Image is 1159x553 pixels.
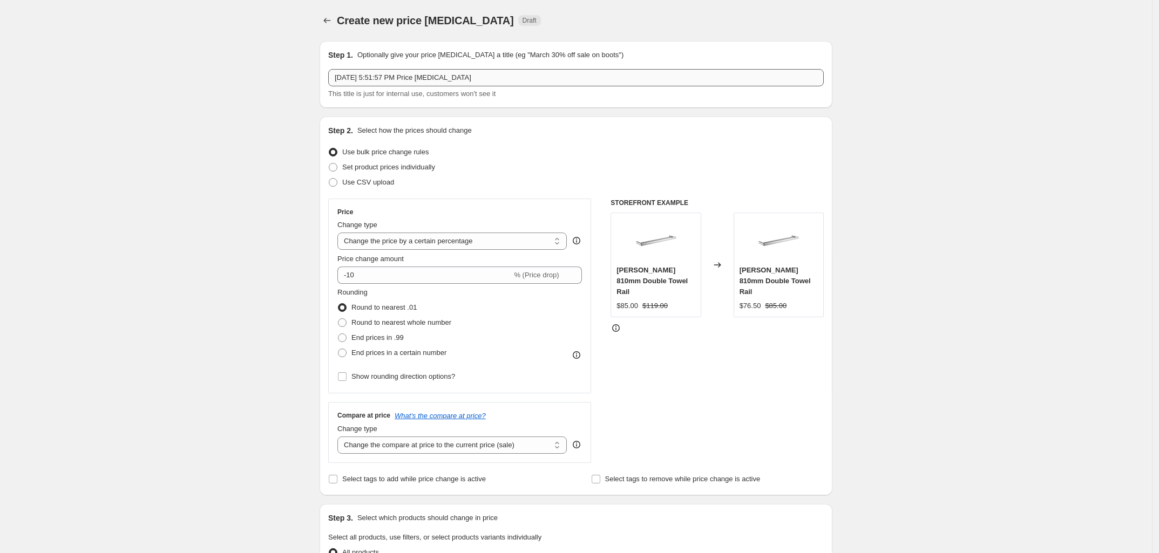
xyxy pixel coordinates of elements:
[342,475,486,483] span: Select tags to add while price change is active
[342,148,429,156] span: Use bulk price change rules
[571,439,582,450] div: help
[616,266,688,296] span: [PERSON_NAME] 810mm Double Towel Rail
[342,178,394,186] span: Use CSV upload
[351,303,417,311] span: Round to nearest .01
[765,301,787,311] strike: $85.00
[514,271,559,279] span: % (Price drop)
[357,50,623,60] p: Optionally give your price [MEDICAL_DATA] a title (eg "March 30% off sale on boots")
[611,199,824,207] h6: STOREFRONT EXAMPLE
[740,301,761,311] div: $76.50
[571,235,582,246] div: help
[337,288,368,296] span: Rounding
[342,163,435,171] span: Set product prices individually
[328,125,353,136] h2: Step 2.
[642,301,668,311] strike: $119.00
[337,267,512,284] input: -15
[328,69,824,86] input: 30% off holiday sale
[351,333,404,342] span: End prices in .99
[740,266,811,296] span: [PERSON_NAME] 810mm Double Towel Rail
[337,411,390,420] h3: Compare at price
[328,533,541,541] span: Select all products, use filters, or select products variants individually
[320,13,335,28] button: Price change jobs
[337,15,514,26] span: Create new price [MEDICAL_DATA]
[395,412,486,420] button: What's the compare at price?
[351,372,455,380] span: Show rounding direction options?
[337,425,377,433] span: Change type
[337,255,404,263] span: Price change amount
[357,125,472,136] p: Select how the prices should change
[757,219,800,262] img: s-l1600_1_853b5264-e99c-4d79-900f-9e76905c67f1_80x.jpg
[328,513,353,523] h2: Step 3.
[351,349,446,357] span: End prices in a certain number
[328,90,496,98] span: This title is just for internal use, customers won't see it
[523,16,537,25] span: Draft
[337,208,353,216] h3: Price
[328,50,353,60] h2: Step 1.
[337,221,377,229] span: Change type
[605,475,761,483] span: Select tags to remove while price change is active
[616,301,638,311] div: $85.00
[351,318,451,326] span: Round to nearest whole number
[634,219,677,262] img: s-l1600_1_853b5264-e99c-4d79-900f-9e76905c67f1_80x.jpg
[357,513,498,523] p: Select which products should change in price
